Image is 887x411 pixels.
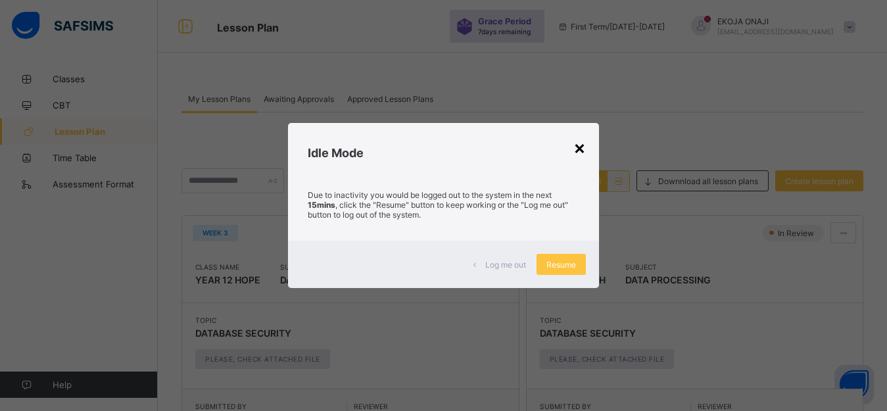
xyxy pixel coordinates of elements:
span: Log me out [485,260,526,270]
strong: 15mins [308,200,335,210]
p: Due to inactivity you would be logged out to the system in the next , click the "Resume" button t... [308,190,579,220]
div: × [573,136,586,158]
h2: Idle Mode [308,146,579,160]
span: Resume [546,260,576,270]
